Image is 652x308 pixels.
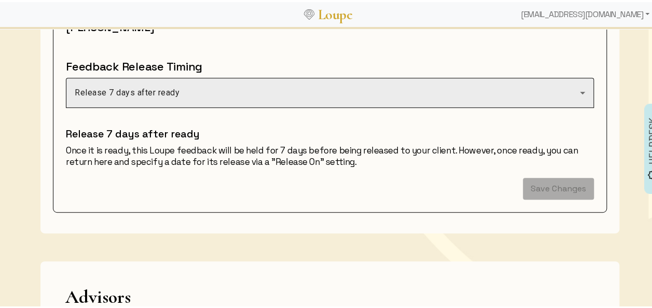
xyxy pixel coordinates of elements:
span: Release 7 days after ready [75,86,179,95]
p: Once it is ready, this Loupe feedback will be held for 7 days before being released to your clien... [66,143,594,165]
img: Loupe Logo [304,7,314,18]
a: Loupe [314,3,356,22]
h1: Advisors [65,284,594,305]
h3: Feedback Release Timing [66,57,594,72]
h4: Release 7 days after ready [66,125,594,138]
